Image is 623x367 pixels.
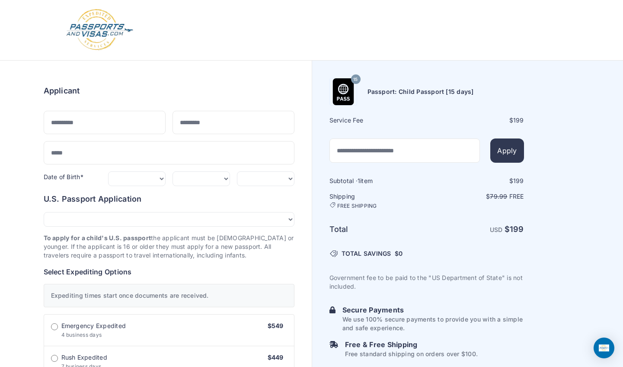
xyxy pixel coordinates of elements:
img: Product Name [330,78,357,105]
span: FREE SHIPPING [337,203,377,209]
span: USD [490,226,503,233]
h6: Subtotal · item [329,177,426,185]
div: $ [428,116,524,125]
span: 199 [513,116,524,124]
span: 199 [513,177,524,184]
span: $ [395,249,403,258]
div: Open Intercom Messenger [594,338,614,358]
span: 1 [358,177,360,184]
h6: Passport: Child Passport [15 days] [367,87,474,96]
span: 15 [353,74,358,85]
span: Emergency Expedited [61,322,126,330]
h6: Shipping [329,192,426,209]
span: 79.99 [490,193,507,200]
span: 199 [510,225,524,234]
strong: To apply for a child's U.S. passport [44,234,151,241]
h6: Free & Free Shipping [345,339,478,350]
p: Free standard shipping on orders over $100. [345,350,478,358]
h6: Total [329,223,426,235]
span: $449 [268,354,284,361]
span: $549 [268,322,284,329]
span: TOTAL SAVINGS [342,249,391,258]
button: Apply [490,138,524,163]
img: Logo [65,9,134,52]
h6: Select Expediting Options [44,267,294,277]
h6: Secure Payments [342,305,524,315]
span: 0 [399,250,403,257]
h6: U.S. Passport Application [44,193,294,205]
p: the applicant must be [DEMOGRAPHIC_DATA] or younger. If the applicant is 16 or older they must ap... [44,234,294,260]
h6: Applicant [44,85,80,97]
div: $ [428,177,524,185]
label: Date of Birth* [44,173,83,180]
span: 4 business days [61,332,102,338]
p: $ [428,192,524,201]
p: We use 100% secure payments to provide you with a simple and safe experience. [342,315,524,332]
div: Expediting times start once documents are received. [44,284,294,307]
span: Free [509,193,524,200]
h6: Service Fee [329,116,426,125]
span: Rush Expedited [61,353,107,362]
p: Government fee to be paid to the "US Department of State" is not included. [329,274,524,291]
strong: $ [505,225,524,234]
